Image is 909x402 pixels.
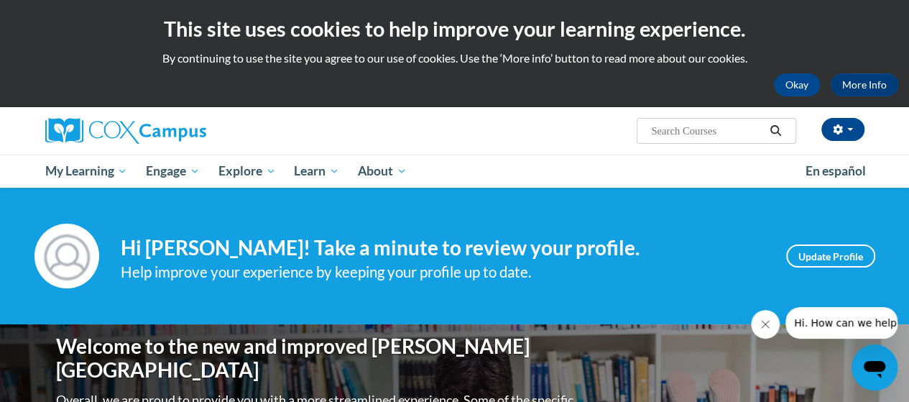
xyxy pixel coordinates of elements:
[11,14,898,43] h2: This site uses cookies to help improve your learning experience.
[831,73,898,96] a: More Info
[34,155,875,188] div: Main menu
[34,224,99,288] img: Profile Image
[294,163,339,180] span: Learn
[121,260,765,284] div: Help improve your experience by keeping your profile up to date.
[9,10,116,22] span: Hi. How can we help?
[774,73,820,96] button: Okay
[137,155,209,188] a: Engage
[218,163,276,180] span: Explore
[358,163,407,180] span: About
[121,236,765,260] h4: Hi [PERSON_NAME]! Take a minute to review your profile.
[751,310,780,339] iframe: Close message
[786,245,875,268] a: Update Profile
[209,155,285,188] a: Explore
[45,163,127,180] span: My Learning
[821,118,864,141] button: Account Settings
[785,307,898,339] iframe: Message from company
[806,163,866,178] span: En español
[796,156,875,186] a: En español
[11,50,898,66] p: By continuing to use the site you agree to our use of cookies. Use the ‘More info’ button to read...
[349,155,416,188] a: About
[852,344,898,390] iframe: Button to launch messaging window
[45,118,304,144] a: Cox Campus
[146,163,200,180] span: Engage
[56,334,577,383] h1: Welcome to the new and improved [PERSON_NAME][GEOGRAPHIC_DATA]
[765,122,786,140] button: Search
[36,155,137,188] a: My Learning
[650,122,765,140] input: Search Courses
[285,155,349,188] a: Learn
[45,118,206,144] img: Cox Campus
